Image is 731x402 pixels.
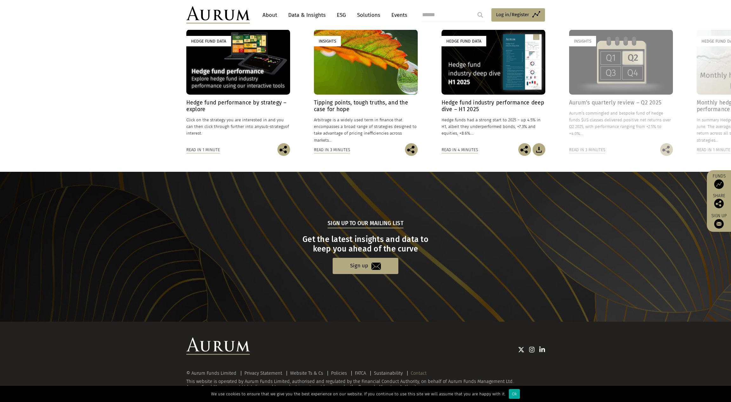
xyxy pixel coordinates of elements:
img: Aurum [186,6,250,23]
a: Events [388,9,407,21]
a: Policies [331,370,347,376]
a: Contact [411,370,427,376]
div: Read in 1 minute [186,146,220,153]
div: Read in 1 minute [697,146,730,153]
div: Share [710,194,728,208]
h3: Get the latest insights and data to keep you ahead of the curve [187,235,544,254]
div: Ok [509,389,520,399]
input: Submit [474,9,487,21]
img: Share this post [660,143,673,156]
img: Twitter icon [518,346,524,353]
span: sub-strategy [261,124,285,129]
p: Arbitrage is a widely used term in finance that encompasses a broad range of strategies designed ... [314,117,418,144]
img: Sign up to our newsletter [714,219,724,229]
a: ESG [334,9,349,21]
img: Access Funds [714,179,724,189]
img: Linkedin icon [539,346,545,353]
div: © Aurum Funds Limited [186,371,240,376]
div: Insights [569,36,596,46]
p: Aurum’s commingled and bespoke fund of hedge funds $US classes delivered positive net returns ove... [569,110,673,137]
a: Sign up [333,258,398,274]
a: Hedge Fund Data Hedge fund industry performance deep dive – H1 2025 Hedge funds had a strong star... [442,30,545,143]
p: Click on the strategy you are interested in and you can then click through further into any of in... [186,117,290,137]
img: Share this post [277,143,290,156]
h4: Aurum’s quarterly review – Q2 2025 [569,99,673,106]
div: Insights [314,36,341,46]
a: Insights Tipping points, tough truths, and the case for hope Arbitrage is a widely used term in f... [314,30,418,143]
h4: Hedge fund performance by strategy – explore [186,99,290,113]
span: Log in/Register [496,11,529,18]
a: Funds [710,173,728,189]
img: Share this post [714,199,724,208]
img: Share this post [518,143,531,156]
div: This website is operated by Aurum Funds Limited, authorised and regulated by the Financial Conduc... [186,371,545,390]
div: Read in 3 minutes [569,146,605,153]
a: Data & Insights [285,9,329,21]
img: Share this post [405,143,418,156]
a: Website Ts & Cs [290,370,323,376]
h4: Tipping points, tough truths, and the case for hope [314,99,418,113]
img: Aurum Logo [186,338,250,355]
a: Sustainability [374,370,403,376]
div: Hedge Fund Data [186,36,231,46]
img: Download Article [533,143,545,156]
p: Hedge funds had a strong start to 2025 – up 4.5% in H1, albeit they underperformed bonds, +7.3% a... [442,117,545,137]
a: FATCA [355,370,366,376]
a: Log in/Register [491,8,545,22]
a: Hedge Fund Data Hedge fund performance by strategy – explore Click on the strategy you are intere... [186,30,290,143]
a: Solutions [354,9,383,21]
a: Sign up [710,213,728,229]
div: Read in 4 minutes [442,146,478,153]
h5: Sign up to our mailing list [328,219,403,228]
a: About [259,9,280,21]
a: Privacy Statement [244,370,282,376]
div: Read in 3 minutes [314,146,350,153]
div: Hedge Fund Data [442,36,486,46]
h4: Hedge fund industry performance deep dive – H1 2025 [442,99,545,113]
img: Instagram icon [529,346,535,353]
